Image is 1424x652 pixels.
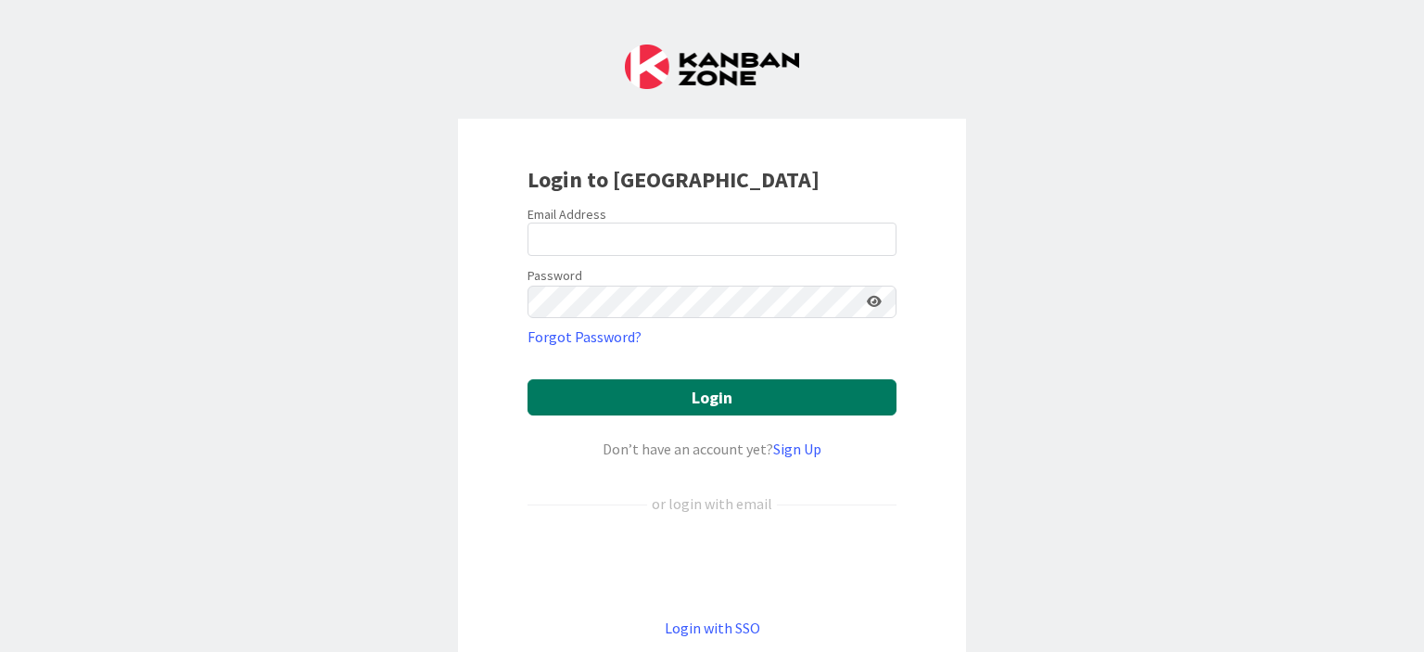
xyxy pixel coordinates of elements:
iframe: Sign in with Google Button [518,545,906,586]
a: Forgot Password? [528,326,642,348]
a: Login with SSO [665,619,760,637]
b: Login to [GEOGRAPHIC_DATA] [528,165,820,194]
button: Login [528,379,896,415]
label: Password [528,266,582,286]
div: Don’t have an account yet? [528,438,896,460]
a: Sign Up [773,440,821,458]
div: or login with email [647,492,777,515]
label: Email Address [528,206,606,223]
img: Kanban Zone [625,45,799,89]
